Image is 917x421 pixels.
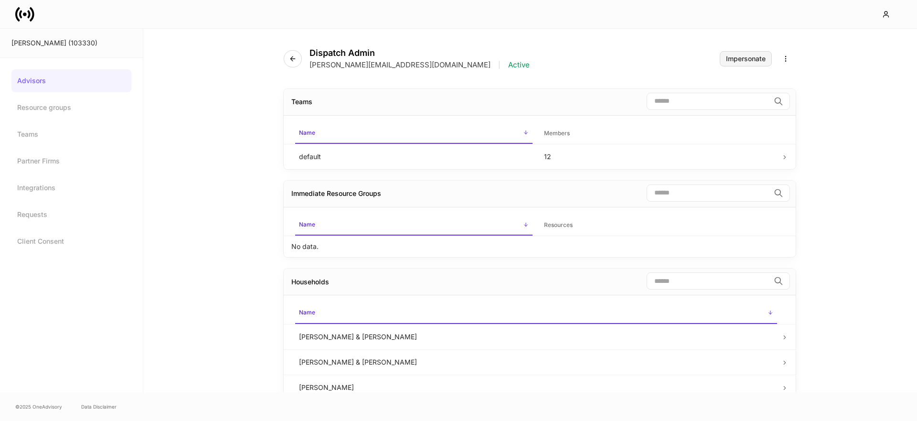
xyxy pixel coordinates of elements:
[11,96,131,119] a: Resource groups
[544,220,573,229] h6: Resources
[291,97,312,107] div: Teams
[540,124,778,143] span: Members
[726,55,766,62] div: Impersonate
[11,38,131,48] div: [PERSON_NAME] (103330)
[498,60,501,70] p: |
[720,51,772,66] button: Impersonate
[295,123,533,144] span: Name
[11,203,131,226] a: Requests
[11,69,131,92] a: Advisors
[291,349,781,375] td: [PERSON_NAME] & [PERSON_NAME]
[508,60,530,70] p: Active
[309,60,490,70] p: [PERSON_NAME][EMAIL_ADDRESS][DOMAIN_NAME]
[291,277,329,287] div: Households
[291,242,319,251] p: No data.
[81,403,117,410] a: Data Disclaimer
[544,129,570,138] h6: Members
[309,48,530,58] h4: Dispatch Admin
[299,220,315,229] h6: Name
[295,215,533,236] span: Name
[291,375,781,400] td: [PERSON_NAME]
[11,230,131,253] a: Client Consent
[291,144,536,169] td: default
[299,308,315,317] h6: Name
[291,324,781,349] td: [PERSON_NAME] & [PERSON_NAME]
[11,176,131,199] a: Integrations
[295,303,777,324] span: Name
[540,216,778,235] span: Resources
[15,403,62,410] span: © 2025 OneAdvisory
[11,123,131,146] a: Teams
[299,128,315,137] h6: Name
[291,189,381,198] div: Immediate Resource Groups
[536,144,781,169] td: 12
[11,150,131,173] a: Partner Firms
